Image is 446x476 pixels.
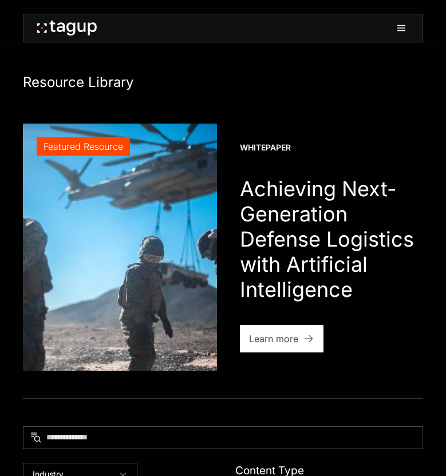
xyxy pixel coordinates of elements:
div: Featured Resource [44,140,123,153]
a: Learn more [240,325,323,352]
a: Featured Resource [23,124,217,371]
h1: Resource Library [23,73,423,92]
div: Whitepaper [240,142,291,153]
div: Learn more [249,332,298,346]
h1: Achieving Next-Generation Defense Logistics with Artificial Intelligence [240,176,423,302]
